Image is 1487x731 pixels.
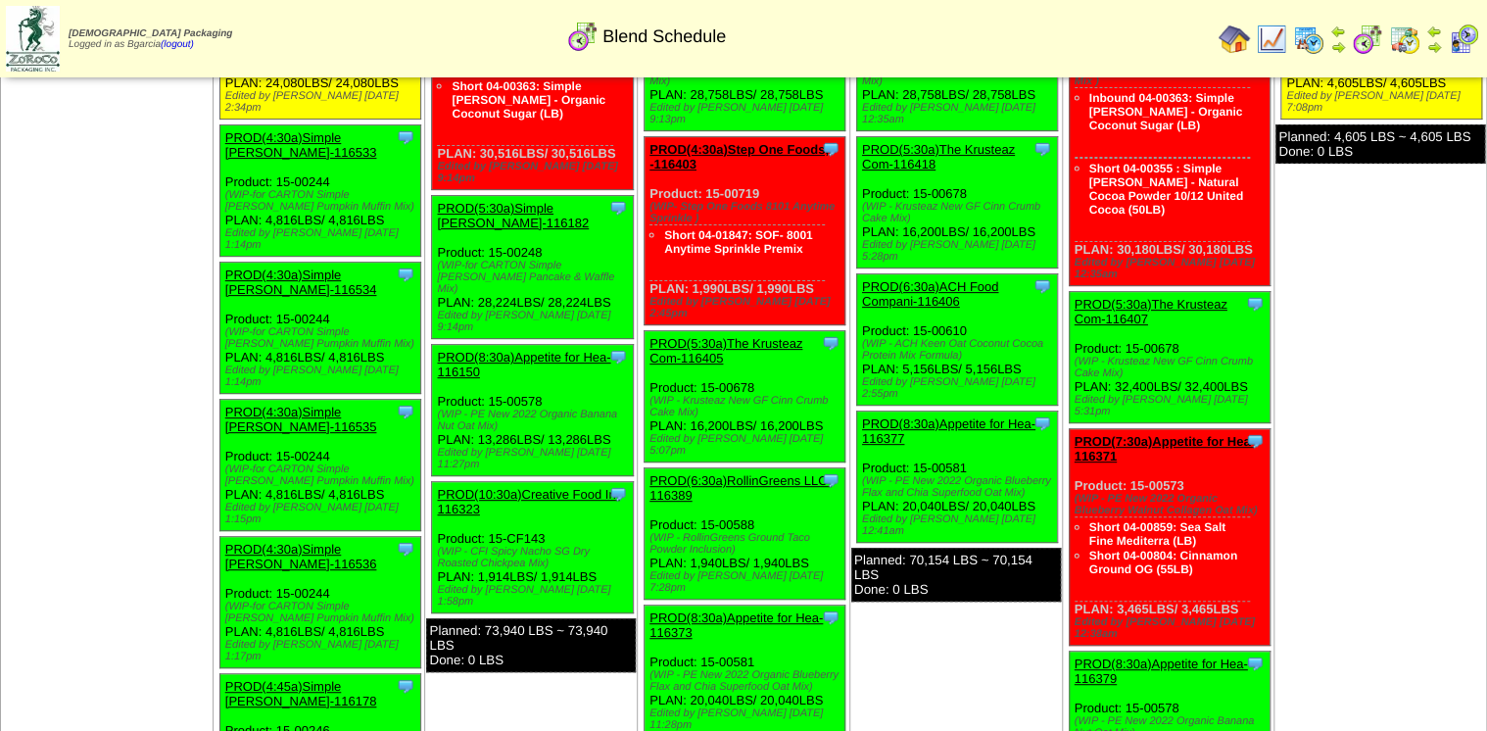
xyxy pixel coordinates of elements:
img: Tooltip [396,127,415,147]
a: PROD(8:30a)Appetite for Hea-116377 [862,416,1035,446]
div: (WIP - Krusteaz New GF Cinn Crumb Cake Mix) [862,201,1057,224]
div: Product: 15-00578 PLAN: 13,286LBS / 13,286LBS [432,345,633,476]
a: PROD(5:30a)The Krusteaz Com-116418 [862,142,1015,171]
img: arrowright.gif [1426,39,1442,55]
div: Product: 15-00248 PLAN: 28,224LBS / 28,224LBS [432,196,633,339]
img: arrowright.gif [1330,39,1346,55]
a: PROD(8:30a)Appetite for Hea-116150 [437,350,610,379]
img: arrowleft.gif [1426,24,1442,39]
div: Edited by [PERSON_NAME] [DATE] 12:35am [1075,257,1270,280]
a: PROD(4:30a)Simple [PERSON_NAME]-116533 [225,130,377,160]
div: Edited by [PERSON_NAME] [DATE] 12:41am [862,513,1057,537]
div: Edited by [PERSON_NAME] [DATE] 7:08pm [1286,90,1481,114]
div: (WIP - PE New 2022 Organic Blueberry Walnut Collagen Oat Mix) [1075,493,1270,516]
div: Edited by [PERSON_NAME] [DATE] 1:15pm [225,502,420,525]
img: arrowleft.gif [1330,24,1346,39]
img: home.gif [1219,24,1250,55]
div: (WIP - RollinGreens Ground Taco Powder Inclusion) [649,532,844,556]
img: calendarprod.gif [1293,24,1324,55]
div: (WIP- Step One Foods 8101 Anytime Sprinkle ) [649,201,844,224]
div: Product: 15-00610 PLAN: 5,156LBS / 5,156LBS [856,274,1057,406]
div: Product: 15-00244 PLAN: 4,816LBS / 4,816LBS [219,400,420,531]
a: Short 04-00363: Simple [PERSON_NAME] - Organic Coconut Sugar (LB) [452,79,605,121]
img: Tooltip [821,470,840,490]
div: (WIP-for CARTON Simple [PERSON_NAME] Pumpkin Muffin Mix) [225,189,420,213]
img: Tooltip [1032,139,1052,159]
a: PROD(8:30a)Appetite for Hea-116373 [649,610,823,640]
div: Edited by [PERSON_NAME] [DATE] 11:28pm [649,707,844,731]
div: (WIP - CFI Spicy Nacho SG Dry Roasted Chickpea Mix) [437,546,632,569]
div: Edited by [PERSON_NAME] [DATE] 9:14pm [437,161,632,184]
a: PROD(6:30a)ACH Food Compani-116406 [862,279,998,309]
img: Tooltip [1245,431,1265,451]
div: Product: 15-00244 PLAN: 4,816LBS / 4,816LBS [219,263,420,394]
div: Product: 15-00588 PLAN: 1,940LBS / 1,940LBS [645,468,845,600]
div: Edited by [PERSON_NAME] [DATE] 1:14pm [225,365,420,388]
span: Logged in as Bgarcia [69,28,232,50]
img: Tooltip [608,347,628,366]
div: Product: 15-00678 PLAN: 32,400LBS / 32,400LBS [1069,292,1270,423]
div: Product: 15-00581 PLAN: 20,040LBS / 20,040LBS [856,412,1057,543]
img: Tooltip [1032,414,1052,433]
div: (WIP-for CARTON Simple [PERSON_NAME] Pumpkin Muffin Mix) [225,601,420,624]
a: Short 04-00804: Cinnamon Ground OG (55LB) [1089,549,1237,576]
img: Tooltip [1245,654,1265,673]
img: Tooltip [396,539,415,559]
div: Edited by [PERSON_NAME] [DATE] 5:31pm [1075,394,1270,417]
a: Short 04-00859: Sea Salt Fine Mediterra (LB) [1089,520,1225,548]
a: PROD(6:30a)RollinGreens LLC-116389 [649,473,832,503]
div: Product: 15-CF143 PLAN: 1,914LBS / 1,914LBS [432,482,633,613]
img: Tooltip [821,139,840,159]
div: Product: 15-00719 PLAN: 1,990LBS / 1,990LBS [645,137,845,325]
div: (WIP - PE New 2022 Organic Blueberry Flax and Chia Superfood Oat Mix) [649,669,844,693]
img: Tooltip [821,333,840,353]
div: Edited by [PERSON_NAME] [DATE] 9:13pm [649,102,844,125]
div: (WIP-for CARTON Simple [PERSON_NAME] Pancake & Waffle Mix) [437,260,632,295]
a: Short 04-00355 : Simple [PERSON_NAME] - Natural Cocoa Powder 10/12 United Cocoa (50LB) [1089,162,1243,217]
div: Edited by [PERSON_NAME] [DATE] 5:07pm [649,433,844,457]
div: Edited by [PERSON_NAME] [DATE] 12:38am [1075,616,1270,640]
a: PROD(5:30a)The Krusteaz Com-116407 [1075,297,1227,326]
div: Planned: 4,605 LBS ~ 4,605 LBS Done: 0 LBS [1275,124,1485,164]
a: Inbound 04-00363: Simple [PERSON_NAME] - Organic Coconut Sugar (LB) [1089,91,1243,132]
span: [DEMOGRAPHIC_DATA] Packaging [69,28,232,39]
a: PROD(8:30a)Appetite for Hea-116379 [1075,657,1248,686]
div: (WIP - Krusteaz New GF Cinn Crumb Cake Mix) [649,395,844,418]
div: Edited by [PERSON_NAME] [DATE] 11:27pm [437,447,632,470]
div: Edited by [PERSON_NAME] [DATE] 7:28pm [649,570,844,594]
div: Edited by [PERSON_NAME] [DATE] 1:14pm [225,227,420,251]
div: (WIP - PE New 2022 Organic Banana Nut Oat Mix) [437,409,632,432]
a: PROD(5:30a)The Krusteaz Com-116405 [649,336,802,365]
a: Short 04-01847: SOF- 8001 Anytime Sprinkle Premix [664,228,812,256]
div: Product: 15-00573 PLAN: 3,465LBS / 3,465LBS [1069,429,1270,646]
img: calendarcustomer.gif [1448,24,1479,55]
div: (WIP - ACH Keen Oat Coconut Cocoa Protein Mix Formula) [862,338,1057,362]
img: Tooltip [1032,276,1052,296]
img: Tooltip [608,198,628,218]
a: PROD(4:30a)Simple [PERSON_NAME]-116534 [225,268,377,297]
img: calendarblend.gif [567,21,599,52]
div: (WIP-for CARTON Simple [PERSON_NAME] Pumpkin Muffin Mix) [225,326,420,350]
a: PROD(4:30a)Step One Foods, -116403 [649,142,829,171]
div: Planned: 70,154 LBS ~ 70,154 LBS Done: 0 LBS [851,548,1061,602]
div: (WIP - PE New 2022 Organic Blueberry Flax and Chia Superfood Oat Mix) [862,475,1057,499]
img: calendarinout.gif [1389,24,1420,55]
div: Edited by [PERSON_NAME] [DATE] 2:34pm [225,90,420,114]
img: zoroco-logo-small.webp [6,6,60,72]
div: Edited by [PERSON_NAME] [DATE] 1:17pm [225,639,420,662]
div: Edited by [PERSON_NAME] [DATE] 9:14pm [437,310,632,333]
div: Product: 15-00678 PLAN: 16,200LBS / 16,200LBS [856,137,1057,268]
div: (WIP-for CARTON Simple [PERSON_NAME] Pumpkin Muffin Mix) [225,463,420,487]
div: Edited by [PERSON_NAME] [DATE] 1:58pm [437,584,632,608]
img: line_graph.gif [1256,24,1287,55]
a: PROD(10:30a)Creative Food In-116323 [437,487,619,516]
div: Edited by [PERSON_NAME] [DATE] 2:55pm [862,376,1057,400]
div: Product: 15-00678 PLAN: 16,200LBS / 16,200LBS [645,331,845,463]
div: Edited by [PERSON_NAME] [DATE] 2:45pm [649,296,844,319]
a: (logout) [161,39,194,50]
img: calendarblend.gif [1352,24,1383,55]
a: PROD(4:30a)Simple [PERSON_NAME]-116535 [225,405,377,434]
a: PROD(4:45a)Simple [PERSON_NAME]-116178 [225,679,377,708]
img: Tooltip [821,608,840,627]
div: Product: 15-00244 PLAN: 4,816LBS / 4,816LBS [219,125,420,257]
